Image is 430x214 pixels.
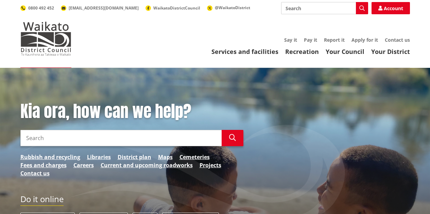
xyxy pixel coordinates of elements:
[385,37,410,43] a: Contact us
[20,194,64,206] h2: Do it online
[372,2,410,14] a: Account
[28,5,54,11] span: 0800 492 452
[20,130,222,146] input: Search input
[20,169,50,177] a: Contact us
[20,153,80,161] a: Rubbish and recycling
[101,161,193,169] a: Current and upcoming roadworks
[158,153,173,161] a: Maps
[20,5,54,11] a: 0800 492 452
[69,5,139,11] span: [EMAIL_ADDRESS][DOMAIN_NAME]
[73,161,94,169] a: Careers
[61,5,139,11] a: [EMAIL_ADDRESS][DOMAIN_NAME]
[284,37,297,43] a: Say it
[20,22,71,56] img: Waikato District Council - Te Kaunihera aa Takiwaa o Waikato
[371,47,410,56] a: Your District
[87,153,111,161] a: Libraries
[20,102,243,121] h1: Kia ora, how can we help?
[179,153,210,161] a: Cemeteries
[20,161,67,169] a: Fees and charges
[351,37,378,43] a: Apply for it
[118,153,151,161] a: District plan
[145,5,200,11] a: WaikatoDistrictCouncil
[324,37,345,43] a: Report it
[215,5,250,11] span: @WaikatoDistrict
[281,2,368,14] input: Search input
[326,47,364,56] a: Your Council
[304,37,317,43] a: Pay it
[285,47,319,56] a: Recreation
[200,161,221,169] a: Projects
[207,5,250,11] a: @WaikatoDistrict
[153,5,200,11] span: WaikatoDistrictCouncil
[211,47,278,56] a: Services and facilities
